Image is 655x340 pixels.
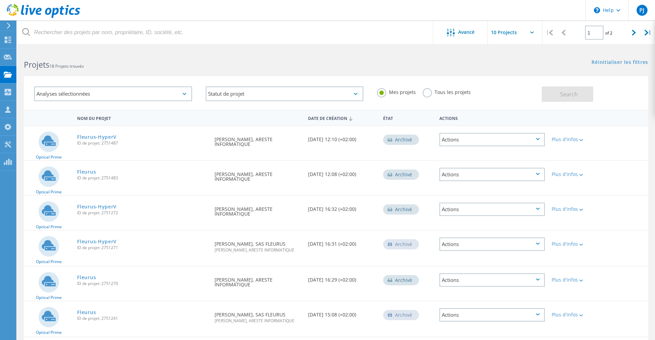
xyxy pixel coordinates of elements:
[305,126,380,149] div: [DATE] 12:10 (+02:00)
[206,86,364,101] div: Statut de projet
[436,111,548,124] div: Actions
[305,267,380,289] div: [DATE] 16:29 (+02:00)
[552,242,595,246] div: Plus d'infos
[77,176,208,180] span: ID de projet: 2751483
[439,308,545,322] div: Actions
[552,277,595,282] div: Plus d'infos
[305,161,380,183] div: [DATE] 12:08 (+02:00)
[380,111,436,124] div: État
[552,172,595,177] div: Plus d'infos
[605,30,612,36] span: of 2
[439,237,545,251] div: Actions
[74,111,211,124] div: Nom du projet
[36,296,62,300] span: Optical Prime
[458,30,475,35] span: Avancé
[17,21,434,44] input: Rechercher des projets par nom, propriétaire, ID, société, etc.
[77,310,96,315] a: Fleurus
[77,211,208,215] span: ID de projet: 2751272
[383,275,419,285] div: Archivé
[36,190,62,194] span: Optical Prime
[77,275,96,280] a: Fleurus
[305,111,380,124] div: Date de création
[77,135,117,139] a: Fleurus-HyperV
[641,21,655,45] div: |
[34,86,192,101] div: Analyses sélectionnées
[305,196,380,218] div: [DATE] 16:32 (+02:00)
[305,231,380,253] div: [DATE] 16:31 (+02:00)
[211,301,305,330] div: [PERSON_NAME], SAS FLEURUS
[77,239,117,244] a: Fleurus-HyperV
[552,137,595,142] div: Plus d'infos
[552,207,595,212] div: Plus d'infos
[77,282,208,286] span: ID de projet: 2751270
[552,312,595,317] div: Plus d'infos
[24,59,49,70] b: Projets
[439,168,545,181] div: Actions
[592,60,648,66] a: Réinitialiser les filtres
[36,225,62,229] span: Optical Prime
[383,169,419,180] div: Archivé
[211,161,305,188] div: [PERSON_NAME], ARESTE INFORMATIQUE
[423,88,471,95] label: Tous les projets
[77,169,96,174] a: Fleurus
[439,133,545,146] div: Actions
[36,260,62,264] span: Optical Prime
[383,204,419,215] div: Archivé
[439,273,545,287] div: Actions
[211,126,305,153] div: [PERSON_NAME], ARESTE INFORMATIQUE
[215,319,302,323] span: [PERSON_NAME], ARESTE INFORMATIQUE
[383,135,419,145] div: Archivé
[594,7,600,13] svg: \n
[215,248,302,252] span: [PERSON_NAME], ARESTE INFORMATIQUE
[383,239,419,249] div: Archivé
[77,204,117,209] a: Fleurus-HyperV
[36,330,62,335] span: Optical Prime
[305,301,380,324] div: [DATE] 15:08 (+02:00)
[211,196,305,223] div: [PERSON_NAME], ARESTE INFORMATIQUE
[49,63,84,69] span: 18 Projets trouvés
[211,267,305,294] div: [PERSON_NAME], ARESTE INFORMATIQUE
[383,310,419,320] div: Archivé
[77,141,208,145] span: ID de projet: 2751487
[542,86,593,102] button: Search
[542,21,556,45] div: |
[77,316,208,321] span: ID de projet: 2751241
[7,14,80,19] a: Live Optics Dashboard
[211,231,305,259] div: [PERSON_NAME], SAS FLEURUS
[377,88,416,95] label: Mes projets
[439,203,545,216] div: Actions
[560,91,578,98] span: Search
[639,8,644,13] span: PJ
[77,246,208,250] span: ID de projet: 2751271
[36,155,62,159] span: Optical Prime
